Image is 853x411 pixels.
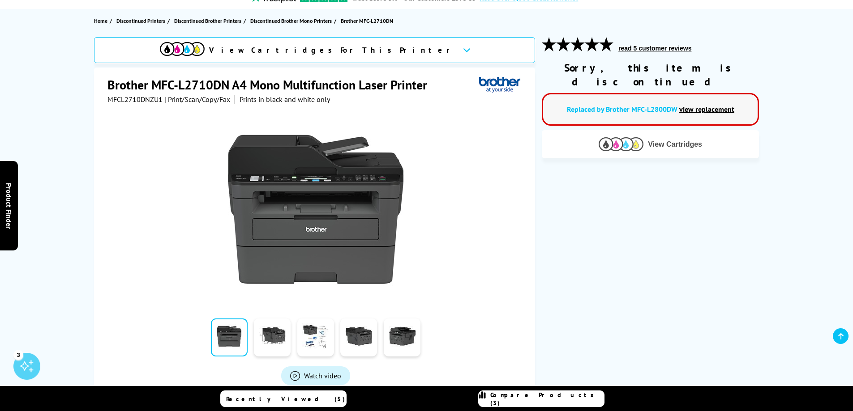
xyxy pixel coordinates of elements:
[4,182,13,229] span: Product Finder
[648,140,702,148] span: View Cartridges
[490,391,604,407] span: Compare Products (3)
[250,16,334,25] a: Discontinued Brother Mono Printers
[542,61,759,89] div: Sorry, this item is discontinued
[116,16,165,25] span: Discontinued Printers
[679,105,734,114] a: view replacement
[599,137,643,151] img: Cartridges
[240,95,330,104] i: Prints in black and white only
[220,390,347,407] a: Recently Viewed (5)
[304,371,341,380] span: Watch video
[174,16,244,25] a: Discontinued Brother Printers
[549,137,752,152] button: View Cartridges
[478,390,604,407] a: Compare Products (3)
[107,76,436,93] h1: Brother MFC-L2710DN A4 Mono Multifunction Laser Printer
[228,122,403,297] img: Brother MFC-L2710DN
[94,16,110,25] a: Home
[616,44,694,52] button: read 5 customer reviews
[226,395,345,403] span: Recently Viewed (5)
[250,16,332,25] span: Discontinued Brother Mono Printers
[567,105,677,114] a: Replaced by Brother MFC-L2800DW
[94,16,107,25] span: Home
[209,45,455,55] span: View Cartridges For This Printer
[116,16,167,25] a: Discontinued Printers
[341,17,393,24] span: Brother MFC-L2710DN
[107,95,163,104] span: MFCL2710DNZU1
[281,366,350,385] a: Product_All_Videos
[13,350,23,360] div: 3
[479,76,520,93] img: Brother
[164,95,230,104] span: | Print/Scan/Copy/Fax
[160,42,205,56] img: cmyk-icon.svg
[174,16,241,25] span: Discontinued Brother Printers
